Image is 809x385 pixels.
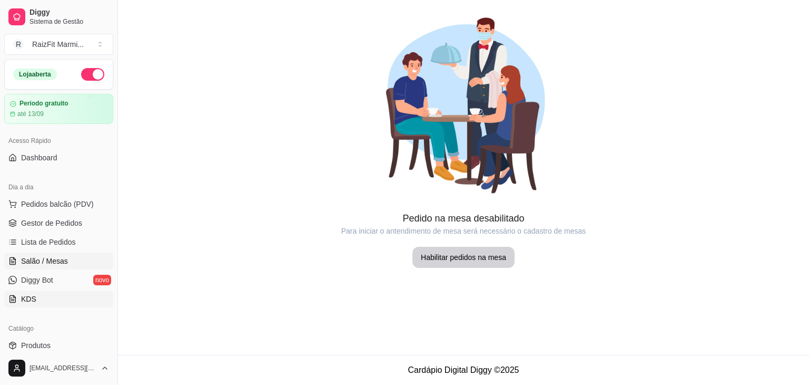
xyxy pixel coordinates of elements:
[4,320,113,337] div: Catálogo
[4,196,113,213] button: Pedidos balcão (PDV)
[17,110,44,118] article: até 13/09
[4,149,113,166] a: Dashboard
[4,132,113,149] div: Acesso Rápido
[21,256,68,266] span: Salão / Mesas
[118,355,809,385] footer: Cardápio Digital Diggy © 2025
[4,291,113,307] a: KDS
[21,218,82,228] span: Gestor de Pedidos
[4,253,113,269] a: Salão / Mesas
[4,215,113,232] a: Gestor de Pedidos
[4,355,113,381] button: [EMAIL_ADDRESS][DOMAIN_NAME]
[4,337,113,354] a: Produtos
[4,179,113,196] div: Dia a dia
[19,100,68,108] article: Período gratuito
[29,8,109,17] span: Diggy
[29,17,109,26] span: Sistema de Gestão
[4,272,113,288] a: Diggy Botnovo
[81,68,104,81] button: Alterar Status
[4,4,113,30] a: DiggySistema de Gestão
[29,364,96,372] span: [EMAIL_ADDRESS][DOMAIN_NAME]
[13,39,24,50] span: R
[21,340,51,351] span: Produtos
[21,199,94,209] span: Pedidos balcão (PDV)
[21,275,53,285] span: Diggy Bot
[4,34,113,55] button: Select a team
[4,94,113,124] a: Período gratuitoaté 13/09
[118,211,809,226] article: Pedido na mesa desabilitado
[13,69,57,80] div: Loja aberta
[21,237,76,247] span: Lista de Pedidos
[32,39,84,50] div: RaizFit Marmi ...
[21,152,57,163] span: Dashboard
[21,294,36,304] span: KDS
[412,247,515,268] button: Habilitar pedidos na mesa
[4,234,113,251] a: Lista de Pedidos
[118,226,809,236] article: Para iniciar o antendimento de mesa será necessário o cadastro de mesas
